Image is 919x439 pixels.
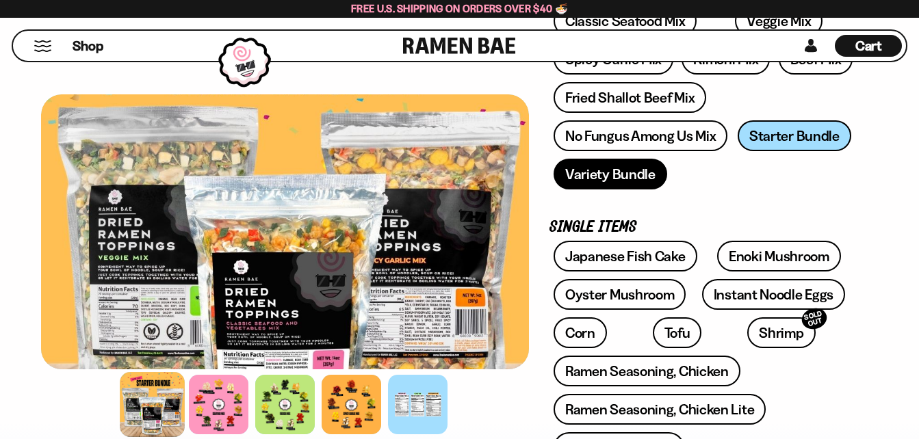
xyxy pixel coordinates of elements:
[799,306,829,332] div: SOLD OUT
[554,394,766,425] a: Ramen Seasoning, Chicken Lite
[554,120,727,151] a: No Fungus Among Us Mix
[855,38,882,54] span: Cart
[554,82,706,113] a: Fried Shallot Beef Mix
[554,279,686,310] a: Oyster Mushroom
[653,317,702,348] a: Tofu
[73,37,103,55] span: Shop
[73,35,103,57] a: Shop
[702,279,845,310] a: Instant Noodle Eggs
[351,2,568,15] span: Free U.S. Shipping on Orders over $40 🍜
[835,31,902,61] a: Cart
[34,40,52,52] button: Mobile Menu Trigger
[554,356,740,386] a: Ramen Seasoning, Chicken
[549,221,857,234] p: Single Items
[747,317,815,348] a: ShrimpSOLD OUT
[554,159,667,189] a: Variety Bundle
[554,241,697,271] a: Japanese Fish Cake
[554,317,607,348] a: Corn
[717,241,841,271] a: Enoki Mushroom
